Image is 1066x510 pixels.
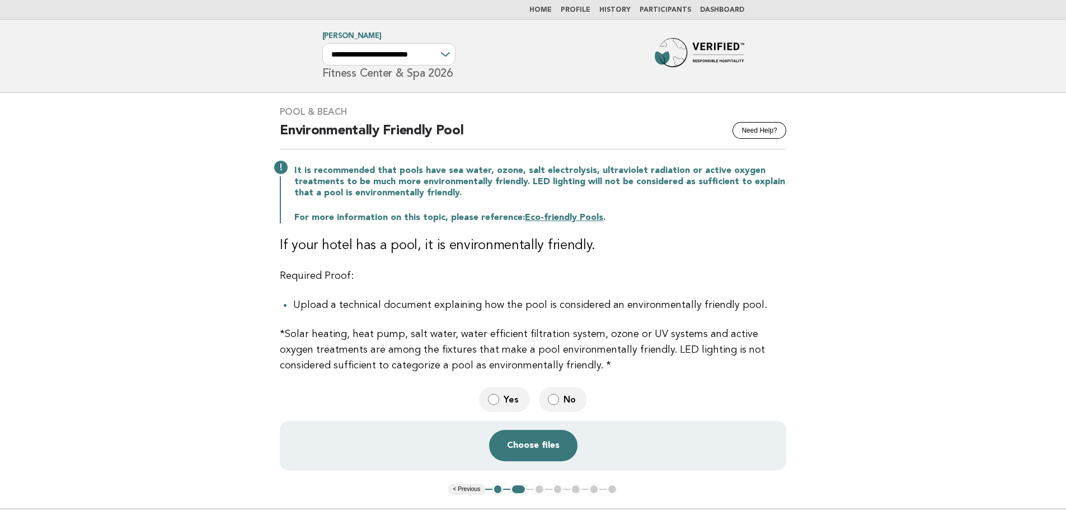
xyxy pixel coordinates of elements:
a: Dashboard [700,7,744,13]
input: Yes [488,394,499,405]
h2: Environmentally Friendly Pool [280,122,786,149]
li: Upload a technical document explaining how the pool is considered an environmentally friendly pool. [293,297,786,313]
a: Home [529,7,552,13]
button: Need Help? [732,122,786,139]
input: No [548,394,559,405]
img: Forbes Travel Guide [655,38,744,74]
a: Eco-friendly Pools [525,213,603,222]
a: History [599,7,631,13]
span: Yes [504,394,521,405]
button: Choose files [489,430,577,461]
p: Required Proof: [280,268,786,284]
h3: If your hotel has a pool, it is environmentally friendly. [280,237,786,255]
p: *Solar heating, heat pump, salt water, water efficient filtration system, ozone or UV systems and... [280,326,786,373]
h1: Fitness Center & Spa 2026 [322,33,455,79]
p: For more information on this topic, please reference: . [294,212,786,223]
button: 2 [510,484,527,495]
h3: Pool & Beach [280,106,786,118]
button: < Previous [448,484,485,495]
span: No [563,394,578,405]
p: It is recommended that pools have sea water, ozone, salt electrolysis, ultraviolet radiation or a... [294,165,786,199]
button: 1 [492,484,504,495]
a: Profile [561,7,590,13]
a: [PERSON_NAME] [322,32,382,40]
a: Participants [640,7,691,13]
